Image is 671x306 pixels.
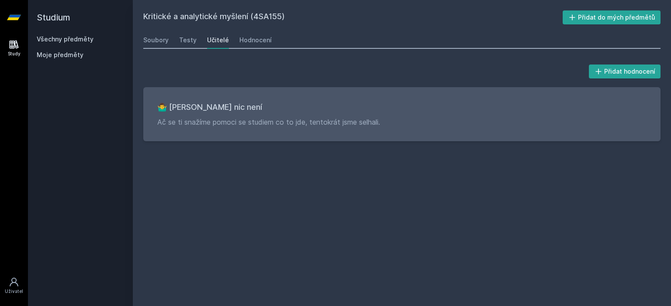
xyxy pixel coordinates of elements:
a: Učitelé [207,31,229,49]
div: Testy [179,36,197,44]
a: Všechny předměty [37,35,93,43]
div: Uživatel [5,288,23,295]
a: Hodnocení [239,31,272,49]
a: Testy [179,31,197,49]
a: Uživatel [2,272,26,299]
span: Moje předměty [37,51,83,59]
h2: Kritické a analytické myšlení (4SA155) [143,10,563,24]
h3: 🤷‍♂️ [PERSON_NAME] nic není [157,101,647,113]
div: Soubory [143,36,169,44]
div: Study [8,51,21,57]
div: Učitelé [207,36,229,44]
a: Soubory [143,31,169,49]
button: Přidat hodnocení [589,65,661,78]
div: Hodnocení [239,36,272,44]
a: Study [2,35,26,61]
p: Ač se ti snažíme pomoci se studiem co to jde, tentokrát jsme selhali. [157,117,647,127]
button: Přidat do mých předmětů [563,10,661,24]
